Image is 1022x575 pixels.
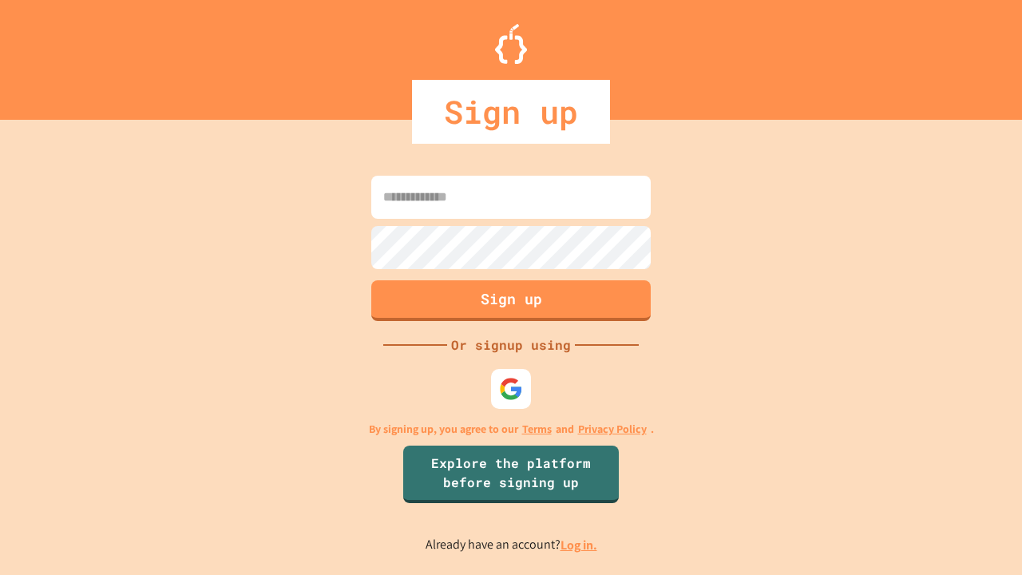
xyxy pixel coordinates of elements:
[499,377,523,401] img: google-icon.svg
[522,421,552,438] a: Terms
[371,280,651,321] button: Sign up
[495,24,527,64] img: Logo.svg
[426,535,597,555] p: Already have an account?
[412,80,610,144] div: Sign up
[447,335,575,355] div: Or signup using
[369,421,654,438] p: By signing up, you agree to our and .
[578,421,647,438] a: Privacy Policy
[403,446,619,503] a: Explore the platform before signing up
[561,537,597,553] a: Log in.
